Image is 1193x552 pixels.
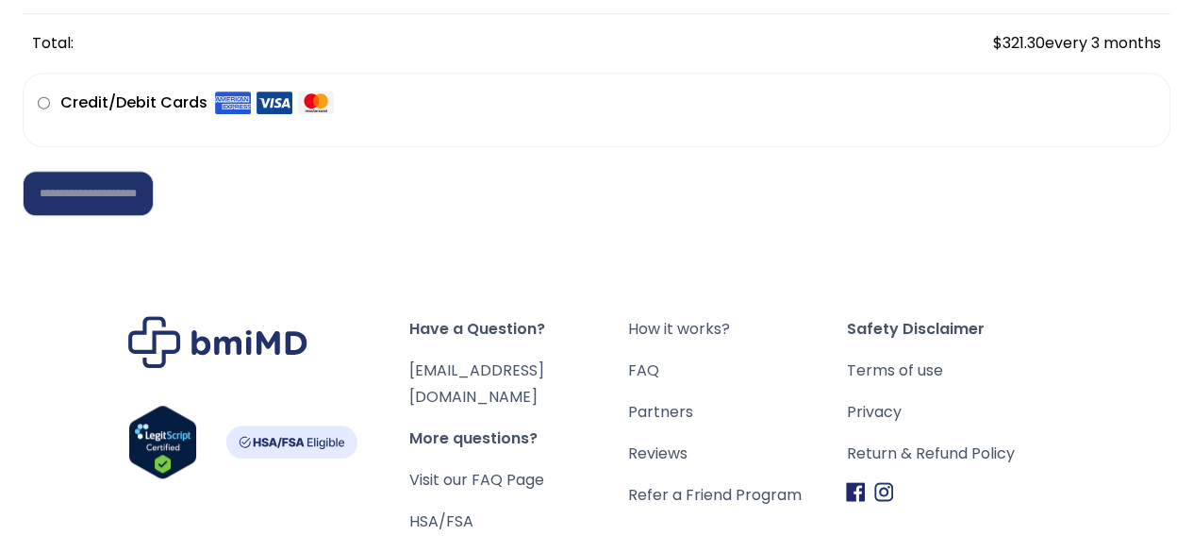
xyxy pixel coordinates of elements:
label: Credit/Debit Cards [60,88,334,118]
a: Reviews [628,441,847,467]
a: [EMAIL_ADDRESS][DOMAIN_NAME] [409,360,544,408]
a: Verify LegitScript Approval for www.bmimd.com [128,405,197,488]
img: HSA-FSA [225,426,357,459]
img: Amex [215,91,251,115]
span: More questions? [409,426,628,452]
span: Safety Disclaimer [846,316,1065,343]
a: Refer a Friend Program [628,482,847,509]
th: Total: [23,14,823,73]
img: Brand Logo [128,316,307,368]
span: 321.30 [993,32,1045,54]
a: Visit our FAQ Page [409,469,544,491]
a: Partners [628,399,847,426]
img: Instagram [874,482,893,502]
img: Verify Approval for www.bmimd.com [128,405,197,479]
a: Terms of use [846,358,1065,384]
img: Visa [257,91,292,115]
a: HSA/FSA [409,510,473,532]
a: Privacy [846,399,1065,426]
img: Facebook [846,482,865,502]
span: Have a Question? [409,316,628,343]
a: FAQ [628,358,847,384]
a: How it works? [628,316,847,343]
img: Mastercard [298,91,334,115]
td: every 3 months [823,14,1170,73]
span: $ [993,32,1002,54]
a: Return & Refund Policy [846,441,1065,467]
